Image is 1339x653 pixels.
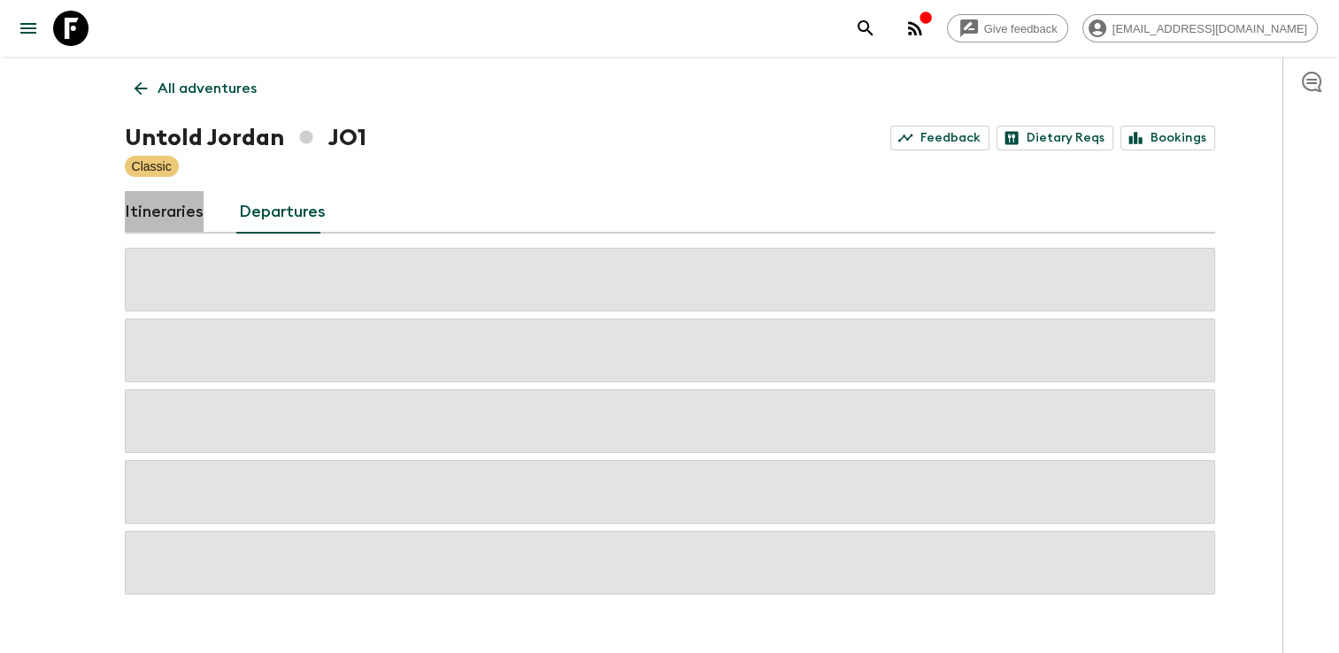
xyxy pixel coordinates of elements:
a: Give feedback [947,14,1068,42]
a: Feedback [890,126,989,150]
a: Departures [239,191,326,234]
span: [EMAIL_ADDRESS][DOMAIN_NAME] [1103,22,1317,35]
a: Bookings [1120,126,1215,150]
p: Classic [132,157,172,175]
p: All adventures [158,78,257,99]
a: Itineraries [125,191,204,234]
a: Dietary Reqs [997,126,1113,150]
a: All adventures [125,71,266,106]
button: menu [11,11,46,46]
h1: Untold Jordan JO1 [125,120,366,156]
div: [EMAIL_ADDRESS][DOMAIN_NAME] [1082,14,1318,42]
span: Give feedback [974,22,1067,35]
button: search adventures [848,11,883,46]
